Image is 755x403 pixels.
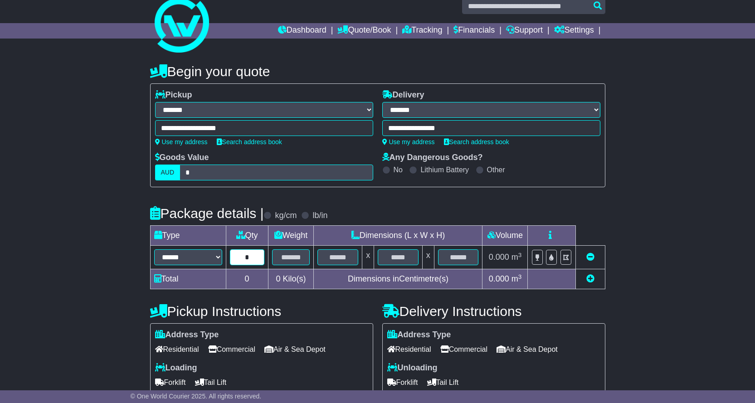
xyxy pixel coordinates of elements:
h4: Pickup Instructions [150,304,373,319]
a: Remove this item [586,252,594,262]
td: Kilo(s) [268,269,314,289]
td: x [422,246,434,269]
a: Search address book [444,138,509,146]
a: Settings [554,23,594,39]
a: Dashboard [278,23,326,39]
label: Lithium Battery [420,165,469,174]
label: Any Dangerous Goods? [382,153,483,163]
span: Air & Sea Depot [264,342,326,356]
sup: 3 [518,273,522,280]
span: 0.000 [489,274,509,283]
td: Weight [268,226,314,246]
span: 0.000 [489,252,509,262]
span: Commercial [208,342,255,356]
td: x [362,246,374,269]
sup: 3 [518,252,522,258]
label: AUD [155,165,180,180]
td: Qty [226,226,268,246]
label: No [394,165,403,174]
label: Goods Value [155,153,209,163]
td: Dimensions in Centimetre(s) [314,269,482,289]
a: Use my address [382,138,435,146]
td: Type [150,226,226,246]
span: Residential [155,342,199,356]
span: © One World Courier 2025. All rights reserved. [131,393,262,400]
label: Unloading [387,363,438,373]
span: Residential [387,342,431,356]
label: Delivery [382,90,424,100]
h4: Delivery Instructions [382,304,605,319]
span: 0 [276,274,280,283]
td: Volume [482,226,528,246]
a: Support [506,23,543,39]
span: Forklift [387,375,418,389]
span: m [511,252,522,262]
h4: Package details | [150,206,264,221]
span: m [511,274,522,283]
a: Add new item [586,274,594,283]
td: 0 [226,269,268,289]
span: Tail Lift [427,375,459,389]
label: Other [487,165,505,174]
span: Tail Lift [195,375,227,389]
td: Total [150,269,226,289]
a: Quote/Book [337,23,391,39]
a: Search address book [217,138,282,146]
span: Air & Sea Depot [497,342,558,356]
label: Loading [155,363,197,373]
label: Address Type [387,330,451,340]
a: Use my address [155,138,208,146]
a: Financials [453,23,495,39]
td: Dimensions (L x W x H) [314,226,482,246]
label: lb/in [312,211,327,221]
label: Address Type [155,330,219,340]
span: Forklift [155,375,186,389]
a: Tracking [402,23,442,39]
label: kg/cm [275,211,297,221]
span: Commercial [440,342,487,356]
h4: Begin your quote [150,64,605,79]
label: Pickup [155,90,192,100]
